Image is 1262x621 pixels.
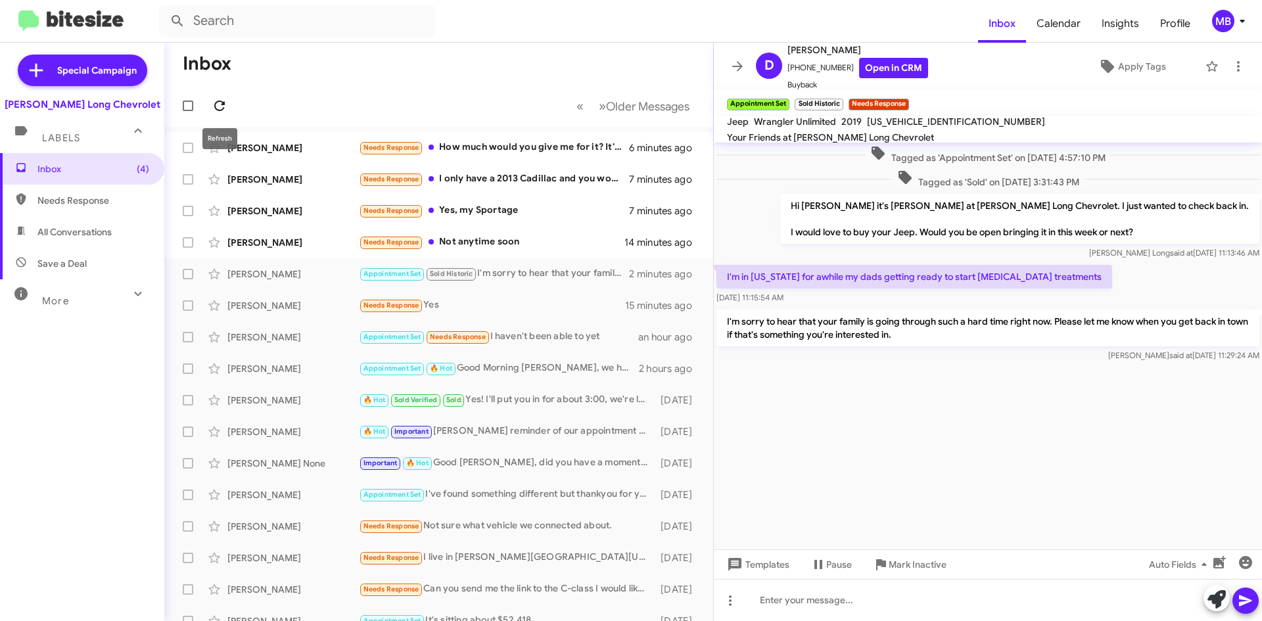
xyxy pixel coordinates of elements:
[359,455,654,471] div: Good [PERSON_NAME], did you have a moment to look at the photos my team sent you [DATE]?
[42,295,69,307] span: More
[714,553,800,576] button: Templates
[359,298,625,313] div: Yes
[359,203,629,218] div: Yes, my Sportage
[865,145,1111,164] span: Tagged as 'Appointment Set' on [DATE] 4:57:10 PM
[606,99,689,114] span: Older Messages
[363,206,419,215] span: Needs Response
[716,265,1112,288] p: I'm in [US_STATE] for awhile my dads getting ready to start [MEDICAL_DATA] treatments
[787,42,928,58] span: [PERSON_NAME]
[654,457,703,470] div: [DATE]
[1150,5,1201,43] a: Profile
[638,331,703,344] div: an hour ago
[227,394,359,407] div: [PERSON_NAME]
[599,98,606,114] span: »
[1169,350,1192,360] span: said at
[430,364,452,373] span: 🔥 Hot
[569,93,697,120] nav: Page navigation example
[787,78,928,91] span: Buyback
[363,143,419,152] span: Needs Response
[569,93,592,120] button: Previous
[359,550,654,565] div: I live in [PERSON_NAME][GEOGRAPHIC_DATA][US_STATE]
[363,490,421,499] span: Appointment Set
[754,116,836,127] span: Wrangler Unlimited
[889,553,947,576] span: Mark Inactive
[363,459,398,467] span: Important
[363,396,386,404] span: 🔥 Hot
[57,64,137,77] span: Special Campaign
[867,116,1045,127] span: [US_VEHICLE_IDENTIFICATION_NUMBER]
[764,55,774,76] span: D
[1118,55,1166,78] span: Apply Tags
[37,225,112,239] span: All Conversations
[795,99,843,110] small: Sold Historic
[629,204,703,218] div: 7 minutes ago
[780,194,1259,244] p: Hi [PERSON_NAME] it's [PERSON_NAME] at [PERSON_NAME] Long Chevrolet. I just wanted to check back ...
[359,329,638,344] div: I haven't been able to yet
[727,116,749,127] span: Jeep
[363,269,421,278] span: Appointment Set
[430,269,473,278] span: Sold Historic
[359,518,654,534] div: Not sure what vehicle we connected about.
[359,424,654,439] div: [PERSON_NAME] reminder of our appointment [DATE][DATE] 10:30 AM. Please reply C to confirm or cal...
[363,553,419,562] span: Needs Response
[227,173,359,186] div: [PERSON_NAME]
[727,99,789,110] small: Appointment Set
[227,457,359,470] div: [PERSON_NAME] None
[576,98,584,114] span: «
[978,5,1026,43] a: Inbox
[42,132,80,144] span: Labels
[1149,553,1212,576] span: Auto Fields
[826,553,852,576] span: Pause
[18,55,147,86] a: Special Campaign
[363,333,421,341] span: Appointment Set
[654,551,703,564] div: [DATE]
[1138,553,1223,576] button: Auto Fields
[37,194,149,207] span: Needs Response
[654,583,703,596] div: [DATE]
[654,488,703,501] div: [DATE]
[1026,5,1091,43] a: Calendar
[183,53,231,74] h1: Inbox
[654,425,703,438] div: [DATE]
[202,128,237,149] div: Refresh
[654,394,703,407] div: [DATE]
[654,520,703,533] div: [DATE]
[363,522,419,530] span: Needs Response
[394,427,429,436] span: Important
[849,99,909,110] small: Needs Response
[629,267,703,281] div: 2 minutes ago
[727,131,934,143] span: Your Friends at [PERSON_NAME] Long Chevrolet
[1108,350,1259,360] span: [PERSON_NAME] [DATE] 11:29:24 AM
[446,396,461,404] span: Sold
[625,299,703,312] div: 15 minutes ago
[359,172,629,187] div: I only have a 2013 Cadillac and you wouldn't give me enough
[1089,248,1259,258] span: [PERSON_NAME] Long [DATE] 11:13:46 AM
[841,116,862,127] span: 2019
[406,459,429,467] span: 🔥 Hot
[227,204,359,218] div: [PERSON_NAME]
[363,175,419,183] span: Needs Response
[137,162,149,175] span: (4)
[639,362,703,375] div: 2 hours ago
[787,58,928,78] span: [PHONE_NUMBER]
[1091,5,1150,43] a: Insights
[394,396,438,404] span: Sold Verified
[363,585,419,593] span: Needs Response
[363,427,386,436] span: 🔥 Hot
[363,364,421,373] span: Appointment Set
[359,235,624,250] div: Not anytime soon
[159,5,435,37] input: Search
[227,488,359,501] div: [PERSON_NAME]
[859,58,928,78] a: Open in CRM
[37,162,149,175] span: Inbox
[629,141,703,154] div: 6 minutes ago
[37,257,87,270] span: Save a Deal
[359,392,654,407] div: Yes! I'll put you in for about 3:00, we're located at [STREET_ADDRESS]
[1212,10,1234,32] div: MB
[716,310,1259,346] p: I'm sorry to hear that your family is going through such a hard time right now. Please let me kno...
[800,553,862,576] button: Pause
[227,362,359,375] div: [PERSON_NAME]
